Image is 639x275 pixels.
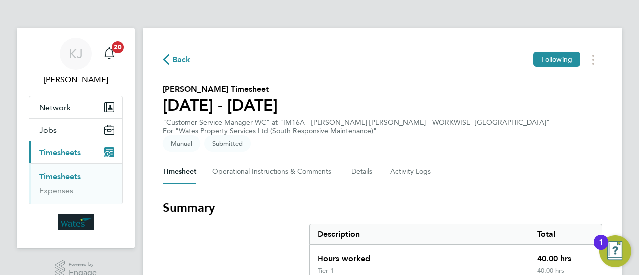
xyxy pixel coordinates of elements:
a: 20 [99,38,119,70]
span: Jobs [39,125,57,135]
div: 1 [599,242,603,255]
button: Following [533,52,580,67]
a: KJ[PERSON_NAME] [29,38,123,86]
span: KJ [69,47,83,60]
span: Network [39,103,71,112]
a: Go to home page [29,214,123,230]
button: Activity Logs [390,160,432,184]
div: Description [310,224,529,244]
h2: [PERSON_NAME] Timesheet [163,83,278,95]
span: Powered by [69,260,97,269]
span: Timesheets [39,148,81,157]
button: Timesheets [29,141,122,163]
button: Jobs [29,119,122,141]
div: For "Wates Property Services Ltd (South Responsive Maintenance)" [163,127,550,135]
div: Total [529,224,602,244]
h1: [DATE] - [DATE] [163,95,278,115]
div: Hours worked [310,245,529,267]
span: 20 [112,41,124,53]
div: Tier 1 [318,267,334,275]
a: Timesheets [39,172,81,181]
img: wates-logo-retina.png [58,214,94,230]
a: Expenses [39,186,73,195]
span: This timesheet is Submitted. [204,135,251,152]
button: Timesheet [163,160,196,184]
button: Timesheets Menu [584,52,602,67]
nav: Main navigation [17,28,135,248]
span: Kirsty Johnson [29,74,123,86]
div: Timesheets [29,163,122,204]
button: Operational Instructions & Comments [212,160,335,184]
button: Open Resource Center, 1 new notification [599,235,631,267]
span: Following [541,55,572,64]
div: "Customer Service Manager WC" at "IM16A - [PERSON_NAME] [PERSON_NAME] - WORKWISE- [GEOGRAPHIC_DATA]" [163,118,550,135]
span: This timesheet was manually created. [163,135,200,152]
button: Back [163,53,191,66]
span: Back [172,54,191,66]
div: 40.00 hrs [529,245,602,267]
button: Network [29,96,122,118]
h3: Summary [163,200,602,216]
button: Details [351,160,374,184]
